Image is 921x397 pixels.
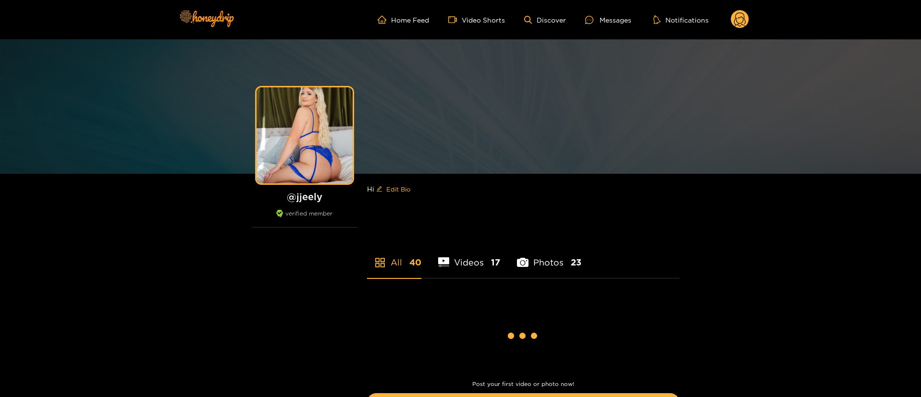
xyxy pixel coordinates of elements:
[448,15,505,24] a: Video Shorts
[386,184,410,194] span: Edit Bio
[491,256,500,268] span: 17
[374,257,386,268] span: appstore
[651,15,712,24] button: Notifications
[252,191,357,203] h1: @ jjeely
[585,14,631,25] div: Messages
[378,15,429,24] a: Home Feed
[438,235,501,278] li: Videos
[571,256,581,268] span: 23
[367,174,679,205] div: Hi
[517,235,581,278] li: Photos
[374,181,412,197] button: editEdit Bio
[367,235,421,278] li: All
[367,381,679,387] p: Post your first video or photo now!
[409,256,421,268] span: 40
[524,16,566,24] a: Discover
[252,210,357,228] div: verified member
[378,15,391,24] span: home
[376,186,382,193] span: edit
[448,15,462,24] span: video-camera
